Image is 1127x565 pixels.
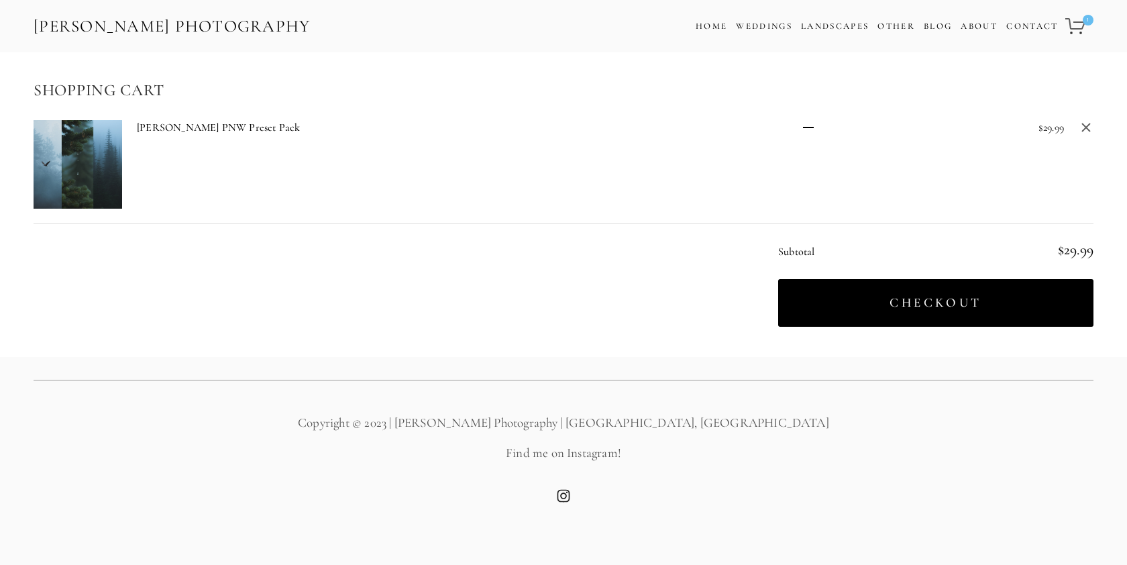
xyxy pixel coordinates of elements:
[557,489,570,503] a: Instagram
[778,279,1093,327] button: Checkout
[34,414,1093,432] p: Copyright © 2023 | [PERSON_NAME] Photography | [GEOGRAPHIC_DATA], [GEOGRAPHIC_DATA]
[736,21,792,32] a: Weddings
[1006,17,1058,36] a: Contact
[801,21,869,32] a: Landscapes
[778,245,815,258] span: Subtotal
[696,17,727,36] a: Home
[34,444,1093,462] p: Find me on Instagram!
[1074,115,1098,141] button: Remove Moody PNW Preset Pack
[34,83,1093,99] h2: Shopping Cart
[839,120,1064,209] p: $29.99, total price for Moody PNW Preset Pack
[1058,242,1093,257] p: Subtotal price
[1083,15,1093,25] span: 1
[961,17,998,36] a: About
[1063,10,1095,42] a: One item in cart
[32,11,312,42] a: [PERSON_NAME] Photography
[778,246,815,257] p: Subtotal label
[924,17,952,36] a: Blog
[137,120,741,135] a: Moody PNW Preset Pack
[877,21,915,32] a: Other
[34,120,122,209] div: Moody PNW Preset Pack image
